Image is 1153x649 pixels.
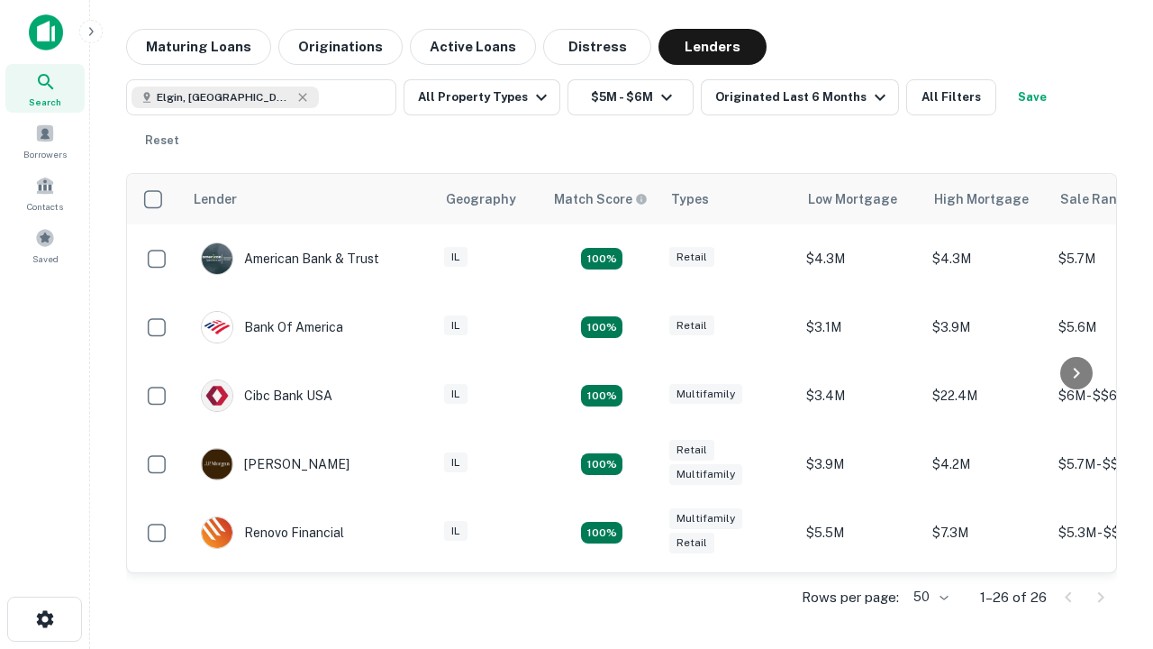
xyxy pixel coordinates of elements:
[797,498,923,567] td: $5.5M
[201,516,344,549] div: Renovo Financial
[5,169,85,217] a: Contacts
[126,29,271,65] button: Maturing Loans
[444,315,468,336] div: IL
[157,89,292,105] span: Elgin, [GEOGRAPHIC_DATA], [GEOGRAPHIC_DATA]
[923,567,1049,635] td: $3.1M
[980,587,1047,608] p: 1–26 of 26
[669,533,714,553] div: Retail
[1003,79,1061,115] button: Save your search to get updates of matches that match your search criteria.
[435,174,543,224] th: Geography
[923,293,1049,361] td: $3.9M
[701,79,899,115] button: Originated Last 6 Months
[581,316,622,338] div: Matching Properties: 4, hasApolloMatch: undefined
[404,79,560,115] button: All Property Types
[5,116,85,165] a: Borrowers
[554,189,648,209] div: Capitalize uses an advanced AI algorithm to match your search with the best lender. The match sco...
[278,29,403,65] button: Originations
[906,79,996,115] button: All Filters
[808,188,897,210] div: Low Mortgage
[202,380,232,411] img: picture
[201,242,379,275] div: American Bank & Trust
[29,14,63,50] img: capitalize-icon.png
[567,79,694,115] button: $5M - $6M
[5,221,85,270] a: Saved
[797,293,923,361] td: $3.1M
[410,29,536,65] button: Active Loans
[581,453,622,475] div: Matching Properties: 4, hasApolloMatch: undefined
[797,567,923,635] td: $2.2M
[183,174,435,224] th: Lender
[444,521,468,542] div: IL
[934,188,1029,210] div: High Mortgage
[669,247,714,268] div: Retail
[32,251,59,266] span: Saved
[923,430,1049,498] td: $4.2M
[797,430,923,498] td: $3.9M
[201,311,343,343] div: Bank Of America
[669,384,742,405] div: Multifamily
[202,449,232,480] img: picture
[669,508,742,529] div: Multifamily
[923,174,1049,224] th: High Mortgage
[669,440,714,461] div: Retail
[669,464,742,485] div: Multifamily
[581,522,622,544] div: Matching Properties: 4, hasApolloMatch: undefined
[671,188,709,210] div: Types
[669,315,714,336] div: Retail
[444,452,468,473] div: IL
[446,188,516,210] div: Geography
[202,517,232,548] img: picture
[554,189,644,209] h6: Match Score
[658,29,767,65] button: Lenders
[581,248,622,270] div: Matching Properties: 7, hasApolloMatch: undefined
[444,247,468,268] div: IL
[923,498,1049,567] td: $7.3M
[133,123,191,159] button: Reset
[5,64,85,113] a: Search
[201,448,350,480] div: [PERSON_NAME]
[201,379,332,412] div: Cibc Bank USA
[906,584,951,610] div: 50
[802,587,899,608] p: Rows per page:
[581,385,622,407] div: Matching Properties: 4, hasApolloMatch: undefined
[202,243,232,274] img: picture
[797,361,923,430] td: $3.4M
[29,95,61,109] span: Search
[27,199,63,214] span: Contacts
[543,174,660,224] th: Capitalize uses an advanced AI algorithm to match your search with the best lender. The match sco...
[194,188,237,210] div: Lender
[444,384,468,405] div: IL
[797,224,923,293] td: $4.3M
[797,174,923,224] th: Low Mortgage
[923,361,1049,430] td: $22.4M
[715,87,891,108] div: Originated Last 6 Months
[1063,447,1153,534] iframe: Chat Widget
[202,312,232,343] img: picture
[23,147,67,161] span: Borrowers
[543,29,651,65] button: Distress
[660,174,797,224] th: Types
[923,224,1049,293] td: $4.3M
